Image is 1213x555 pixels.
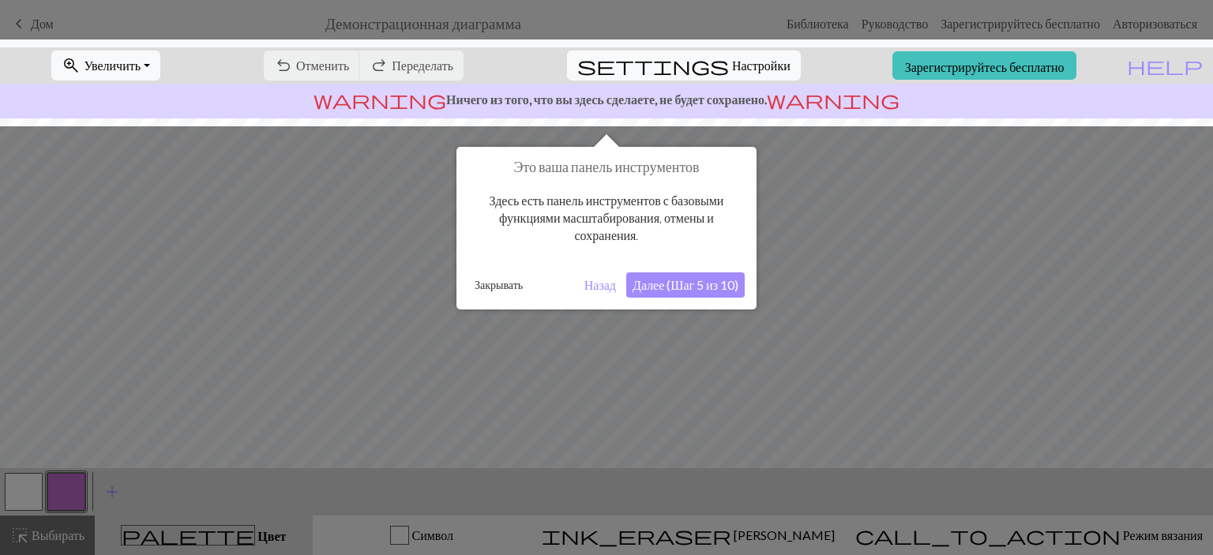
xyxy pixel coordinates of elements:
[468,273,529,297] button: Закрывать
[578,272,622,298] button: Назад
[633,277,738,292] font: Далее (Шаг 5 из 10)
[626,272,745,298] button: Далее (Шаг 5 из 10)
[456,147,757,309] div: Это ваша панель инструментов
[475,278,523,291] font: Закрывать
[513,158,699,175] font: Это ваша панель инструментов
[584,277,616,292] font: Назад
[490,193,724,243] font: Здесь есть панель инструментов с базовыми функциями масштабирования, отмены и сохранения.
[468,159,745,176] h1: Это ваша панель инструментов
